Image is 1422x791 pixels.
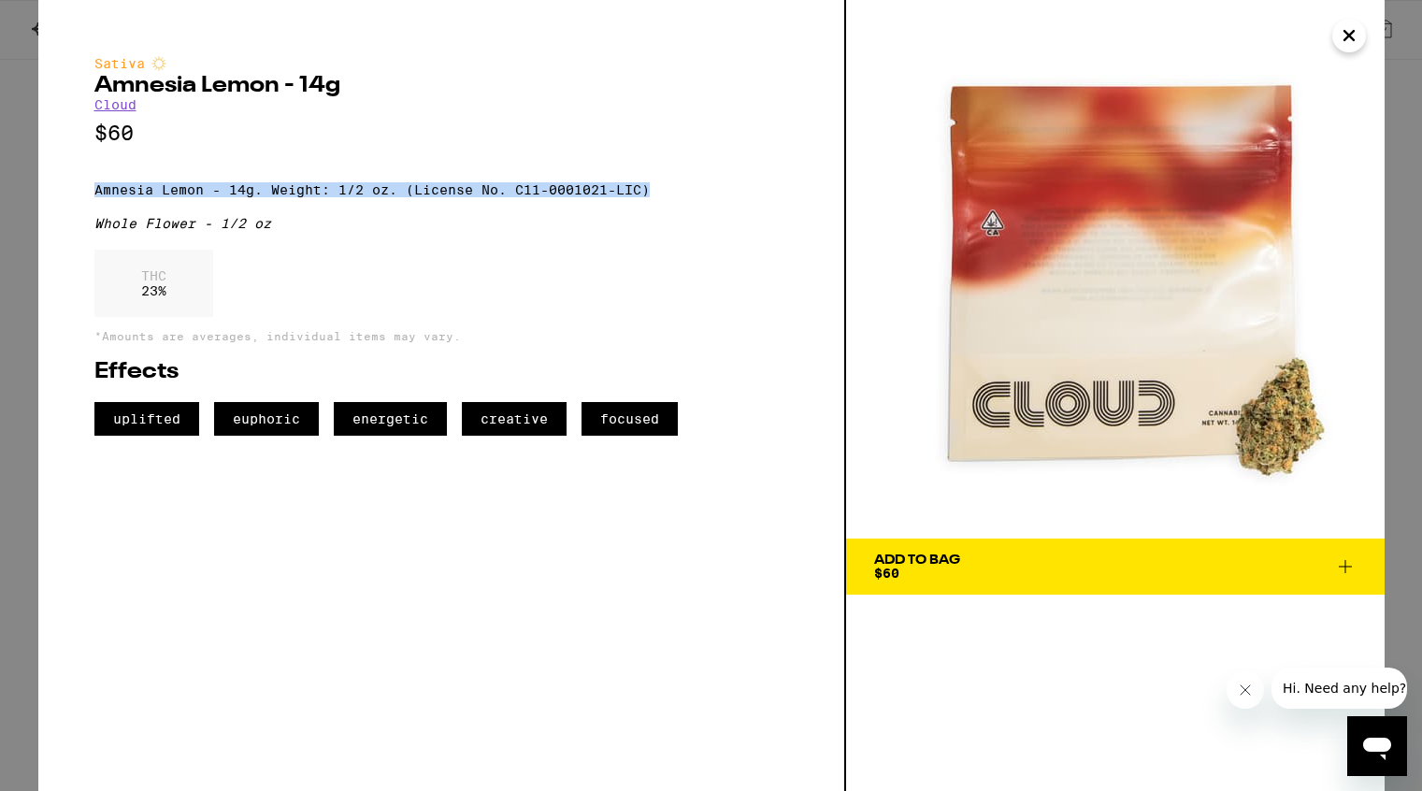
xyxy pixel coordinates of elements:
img: sativaColor.svg [151,56,166,71]
iframe: Button to launch messaging window [1347,716,1407,776]
h2: Effects [94,361,788,383]
p: Amnesia Lemon - 14g. Weight: 1/2 oz. (License No. C11-0001021-LIC) [94,182,788,197]
div: 23 % [94,250,213,317]
span: uplifted [94,402,199,436]
div: Whole Flower - 1/2 oz [94,216,788,231]
span: focused [582,402,678,436]
p: THC [141,268,166,283]
span: energetic [334,402,447,436]
span: euphoric [214,402,319,436]
div: Sativa [94,56,788,71]
div: Add To Bag [874,554,960,567]
p: $60 [94,122,788,145]
p: *Amounts are averages, individual items may vary. [94,330,788,342]
a: Cloud [94,97,136,112]
button: Close [1332,19,1366,52]
span: $60 [874,566,899,581]
iframe: Close message [1227,671,1264,709]
iframe: Message from company [1271,668,1407,709]
h2: Amnesia Lemon - 14g [94,75,788,97]
span: creative [462,402,567,436]
button: Add To Bag$60 [846,539,1385,595]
